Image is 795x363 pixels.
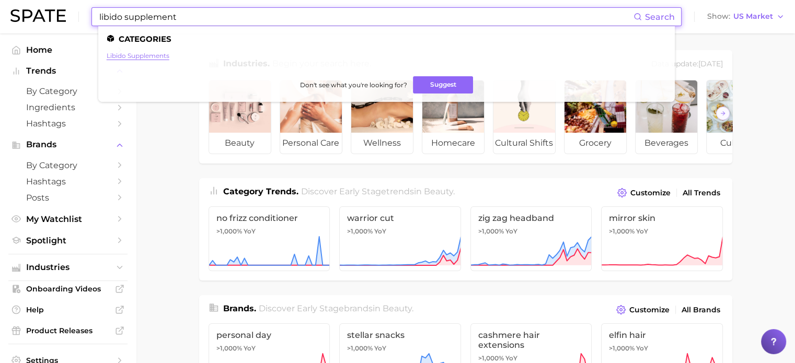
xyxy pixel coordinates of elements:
span: Help [26,305,110,314]
div: Data update: [DATE] [651,57,723,72]
span: >1,000% [609,344,635,352]
span: cultural shifts [493,133,555,154]
span: personal day [216,330,322,340]
button: Brands [8,137,128,153]
a: warrior cut>1,000% YoY [339,206,461,271]
span: >1,000% [478,354,504,362]
span: wellness [351,133,413,154]
a: culinary [706,80,769,154]
a: wellness [351,80,413,154]
span: Product Releases [26,326,110,335]
a: Ingredients [8,99,128,115]
span: YoY [636,344,648,353]
span: beauty [209,133,271,154]
span: Brands [26,140,110,149]
span: no frizz conditioner [216,213,322,223]
a: Posts [8,190,128,206]
button: ShowUS Market [705,10,787,24]
span: All Brands [682,306,720,314]
img: SPATE [10,9,66,22]
span: zig zag headband [478,213,584,223]
span: personal care [280,133,342,154]
span: beverages [636,133,697,154]
span: Don't see what you're looking for? [299,81,407,89]
span: >1,000% [478,227,504,235]
span: by Category [26,160,110,170]
a: personal care [280,80,342,154]
input: Search here for a brand, industry, or ingredient [98,8,633,26]
span: >1,000% [609,227,635,235]
span: Hashtags [26,177,110,186]
span: cashmere hair extensions [478,330,584,350]
a: beverages [635,80,698,154]
button: Industries [8,260,128,275]
span: Home [26,45,110,55]
a: libido supplements [107,52,169,60]
span: homecare [422,133,484,154]
span: Brands . [223,303,256,313]
button: Suggest [413,76,473,93]
span: Customize [630,189,671,197]
span: culinary [707,133,768,154]
a: Onboarding Videos [8,281,128,297]
span: >1,000% [347,344,373,352]
span: stellar snacks [347,330,453,340]
span: YoY [636,227,648,236]
a: Spotlight [8,232,128,249]
span: by Category [26,86,110,96]
a: Home [8,42,128,58]
span: mirror skin [609,213,715,223]
span: Ingredients [26,102,110,112]
span: Discover Early Stage brands in . [259,303,413,313]
span: My Watchlist [26,214,110,224]
span: Show [707,14,730,19]
span: Discover Early Stage trends in . [301,186,455,196]
span: Posts [26,193,110,203]
a: Hashtags [8,173,128,190]
button: Scroll Right [716,107,730,120]
span: elfin hair [609,330,715,340]
a: grocery [564,80,627,154]
span: Hashtags [26,119,110,128]
span: US Market [733,14,773,19]
a: All Brands [679,303,723,317]
a: zig zag headband>1,000% YoY [470,206,592,271]
a: homecare [422,80,485,154]
a: Hashtags [8,115,128,132]
span: Search [645,12,675,22]
span: beauty [424,186,453,196]
a: beauty [209,80,271,154]
span: Onboarding Videos [26,284,110,294]
span: Spotlight [26,236,110,245]
span: >1,000% [216,227,242,235]
li: Categories [107,34,666,43]
a: My Watchlist [8,211,128,227]
a: All Trends [680,186,723,200]
a: Help [8,302,128,318]
span: YoY [374,344,386,353]
span: >1,000% [216,344,242,352]
a: Product Releases [8,323,128,338]
a: no frizz conditioner>1,000% YoY [209,206,330,271]
span: YoY [505,227,517,236]
span: Customize [629,306,670,314]
a: cultural shifts [493,80,556,154]
span: Industries [26,263,110,272]
a: mirror skin>1,000% YoY [601,206,723,271]
span: YoY [374,227,386,236]
span: grocery [564,133,626,154]
span: warrior cut [347,213,453,223]
span: Category Trends . [223,186,298,196]
a: by Category [8,157,128,173]
a: by Category [8,83,128,99]
span: YoY [244,227,256,236]
span: beauty [383,303,412,313]
span: YoY [505,354,517,362]
span: Trends [26,66,110,76]
button: Customize [614,302,672,317]
button: Trends [8,63,128,79]
button: Customize [615,185,673,200]
span: >1,000% [347,227,373,235]
span: All Trends [683,189,720,197]
span: YoY [244,344,256,353]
